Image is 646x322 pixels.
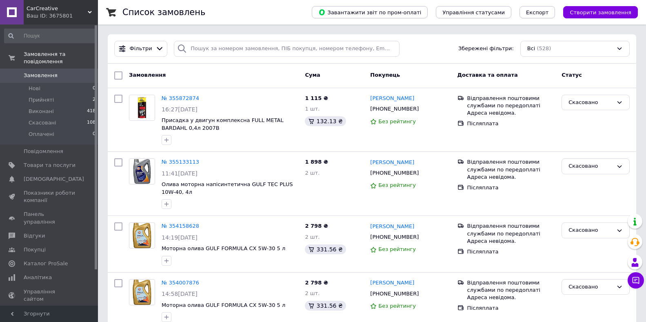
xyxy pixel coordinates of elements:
[29,85,40,92] span: Нові
[87,108,95,115] span: 418
[27,5,88,12] span: CarCreative
[133,159,151,184] img: Фото товару
[378,118,416,124] span: Без рейтингу
[24,148,63,155] span: Повідомлення
[628,272,644,289] button: Чат з покупцем
[162,106,198,113] span: 16:27[DATE]
[570,9,631,16] span: Створити замовлення
[467,304,555,312] div: Післяплата
[305,159,328,165] span: 1 898 ₴
[369,104,420,114] div: [PHONE_NUMBER]
[305,280,328,286] span: 2 798 ₴
[467,173,555,181] div: Адреса невідома.
[305,106,320,112] span: 1 шт.
[162,95,199,101] a: № 355872874
[174,41,399,57] input: Пошук за номером замовлення, ПІБ покупця, номером телефону, Email, номером накладної
[24,51,98,65] span: Замовлення та повідомлення
[305,223,328,229] span: 2 798 ₴
[122,7,205,17] h1: Список замовлень
[370,95,414,102] a: [PERSON_NAME]
[29,119,56,127] span: Скасовані
[162,117,284,131] span: Присадка у двигун комплексна FULL METAL BARDAHL 0,4л 2007B
[24,232,45,240] span: Відгуки
[555,9,638,15] a: Створити замовлення
[162,302,285,308] a: Моторна олива GULF FORMULA CX 5W-30 5 л
[24,288,75,303] span: Управління сайтом
[467,109,555,117] div: Адреса невідома.
[129,95,155,121] a: Фото товару
[129,95,155,120] img: Фото товару
[457,72,518,78] span: Доставка та оплата
[162,181,293,195] a: Олива моторна напісинтетична GULF TEC PLUS 10W-40, 4л
[467,158,555,173] div: Відправлення поштовими службами по передоплаті
[305,244,346,254] div: 331.56 ₴
[305,170,320,176] span: 2 шт.
[162,280,199,286] a: № 354007876
[370,223,414,231] a: [PERSON_NAME]
[24,274,52,281] span: Аналітика
[537,45,551,51] span: (528)
[24,246,46,253] span: Покупці
[568,98,613,107] div: Скасовано
[24,72,58,79] span: Замовлення
[370,159,414,167] a: [PERSON_NAME]
[305,301,346,311] div: 331.56 ₴
[4,29,96,43] input: Пошук
[87,119,95,127] span: 108
[369,232,420,242] div: [PHONE_NUMBER]
[24,175,84,183] span: [DEMOGRAPHIC_DATA]
[162,245,285,251] a: Моторна олива GULF FORMULA CX 5W-30 5 л
[467,222,555,237] div: Відправлення поштовими службами по передоплаті
[467,184,555,191] div: Післяплата
[467,294,555,301] div: Адреса невідома.
[467,238,555,245] div: Адреса невідома.
[318,9,421,16] span: Завантажити звіт по пром-оплаті
[562,72,582,78] span: Статус
[370,72,400,78] span: Покупець
[130,45,152,53] span: Фільтри
[312,6,428,18] button: Завантажити звіт по пром-оплаті
[27,12,98,20] div: Ваш ID: 3675801
[526,9,549,16] span: Експорт
[305,95,328,101] span: 1 115 ₴
[133,280,151,305] img: Фото товару
[378,303,416,309] span: Без рейтингу
[305,116,346,126] div: 132.13 ₴
[568,226,613,235] div: Скасовано
[93,131,95,138] span: 0
[129,158,155,184] a: Фото товару
[162,223,199,229] a: № 354158628
[162,159,199,165] a: № 355133113
[467,279,555,294] div: Відправлення поштовими службами по передоплаті
[93,96,95,104] span: 2
[305,72,320,78] span: Cума
[129,72,166,78] span: Замовлення
[370,279,414,287] a: [PERSON_NAME]
[93,85,95,92] span: 0
[29,96,54,104] span: Прийняті
[568,283,613,291] div: Скасовано
[467,95,555,109] div: Відправлення поштовими службами по передоплаті
[162,291,198,297] span: 14:58[DATE]
[24,189,75,204] span: Показники роботи компанії
[442,9,505,16] span: Управління статусами
[519,6,555,18] button: Експорт
[24,260,68,267] span: Каталог ProSale
[436,6,511,18] button: Управління статусами
[162,170,198,177] span: 11:41[DATE]
[129,222,155,249] a: Фото товару
[29,131,54,138] span: Оплачені
[527,45,535,53] span: Всі
[369,289,420,299] div: [PHONE_NUMBER]
[467,120,555,127] div: Післяплата
[563,6,638,18] button: Створити замовлення
[568,162,613,171] div: Скасовано
[24,211,75,225] span: Панель управління
[305,234,320,240] span: 2 шт.
[29,108,54,115] span: Виконані
[129,279,155,305] a: Фото товару
[369,168,420,178] div: [PHONE_NUMBER]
